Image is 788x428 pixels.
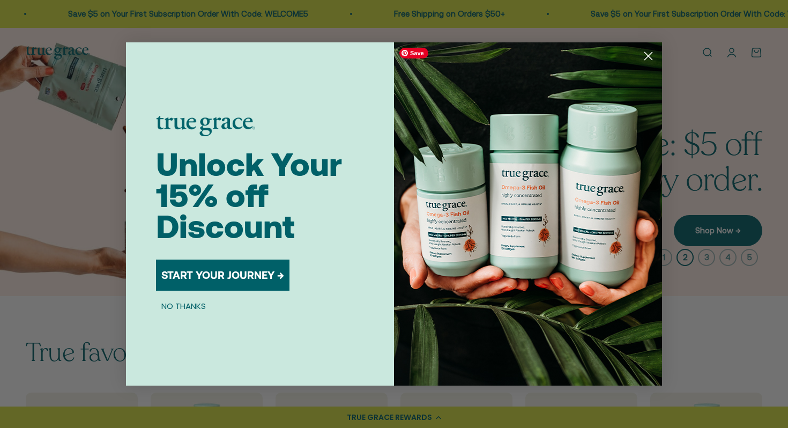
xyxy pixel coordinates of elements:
button: NO THANKS [156,299,211,312]
button: START YOUR JOURNEY → [156,260,289,291]
img: 098727d5-50f8-4f9b-9554-844bb8da1403.jpeg [394,42,662,386]
span: Unlock Your 15% off Discount [156,146,342,245]
img: logo placeholder [156,116,255,136]
button: Close dialog [639,47,658,65]
span: Save [399,48,428,58]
